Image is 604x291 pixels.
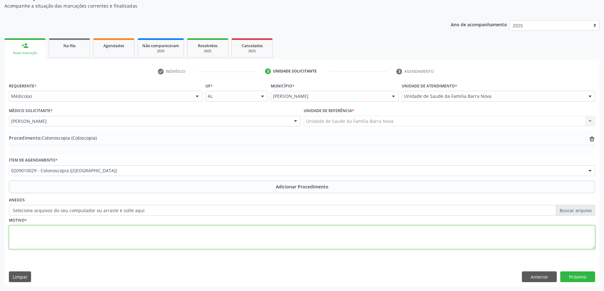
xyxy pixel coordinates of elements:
span: Resolvidos [198,43,218,48]
span: Agendados [103,43,124,48]
span: Adicionar Procedimento [276,183,328,190]
span: Na fila [63,43,75,48]
label: UF [205,81,213,91]
p: Acompanhe a situação das marcações correntes e finalizadas [4,3,421,9]
div: 2025 [236,49,268,54]
span: Cancelados [242,43,263,48]
span: Médico(a) [11,93,189,99]
span: AL [208,93,255,99]
div: 2025 [192,49,224,54]
button: Anterior [522,271,557,282]
label: Unidade de referência [304,106,354,116]
label: Requerente [9,81,36,91]
div: Unidade solicitante [273,68,317,74]
div: person_add [22,42,29,49]
button: Próximo [560,271,595,282]
span: Procedimento: [9,135,42,141]
span: Não compareceram [142,43,179,48]
p: Ano de acompanhamento [451,20,507,28]
span: 0209010029 - Colonoscopia ([GEOGRAPHIC_DATA]) [11,168,582,174]
div: 2 [265,68,271,74]
span: [PERSON_NAME] [11,118,288,124]
label: Anexos [9,195,25,205]
label: Médico Solicitante [9,106,53,116]
div: 2025 [142,49,179,54]
label: Motivo [9,216,27,225]
span: Colonoscopia (Coloscopia) [9,135,97,141]
button: Adicionar Procedimento [9,180,595,193]
div: Nova marcação [9,51,41,55]
label: Município [271,81,295,91]
span: [PERSON_NAME] [273,93,386,99]
label: Item de agendamento [9,155,58,165]
label: Unidade de atendimento [402,81,457,91]
span: Unidade de Saude da Familia Barra Nova [404,93,582,99]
